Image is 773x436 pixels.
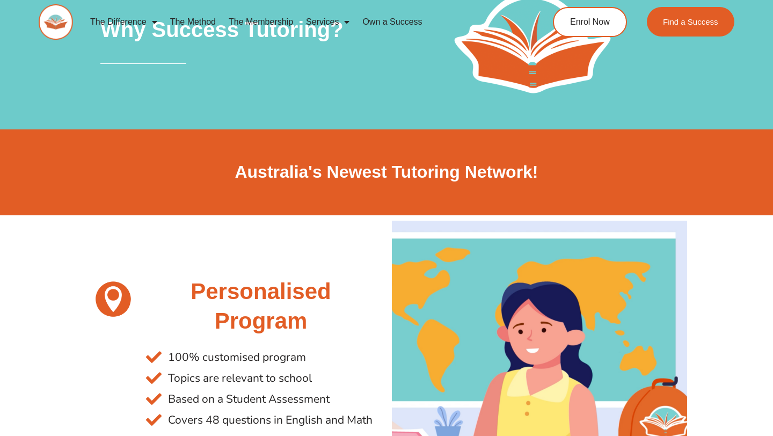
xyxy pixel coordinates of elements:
nav: Menu [84,10,513,34]
span: 100% customised program [165,347,306,368]
a: The Difference [84,10,164,34]
a: Enrol Now [553,7,627,37]
span: Based on a Student Assessment [165,389,330,410]
a: The Membership [222,10,300,34]
a: Own a Success [356,10,428,34]
a: Find a Success [647,7,734,37]
span: Covers 48 questions in English and Math [165,410,373,431]
a: The Method [164,10,222,34]
span: Find a Success [663,18,718,26]
a: Services [300,10,356,34]
span: Enrol Now [570,18,610,26]
h2: Australia's Newest Tutoring Network! [86,161,687,184]
span: Topics are relevant to school [165,368,312,389]
h2: Personalised Program [146,277,376,336]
